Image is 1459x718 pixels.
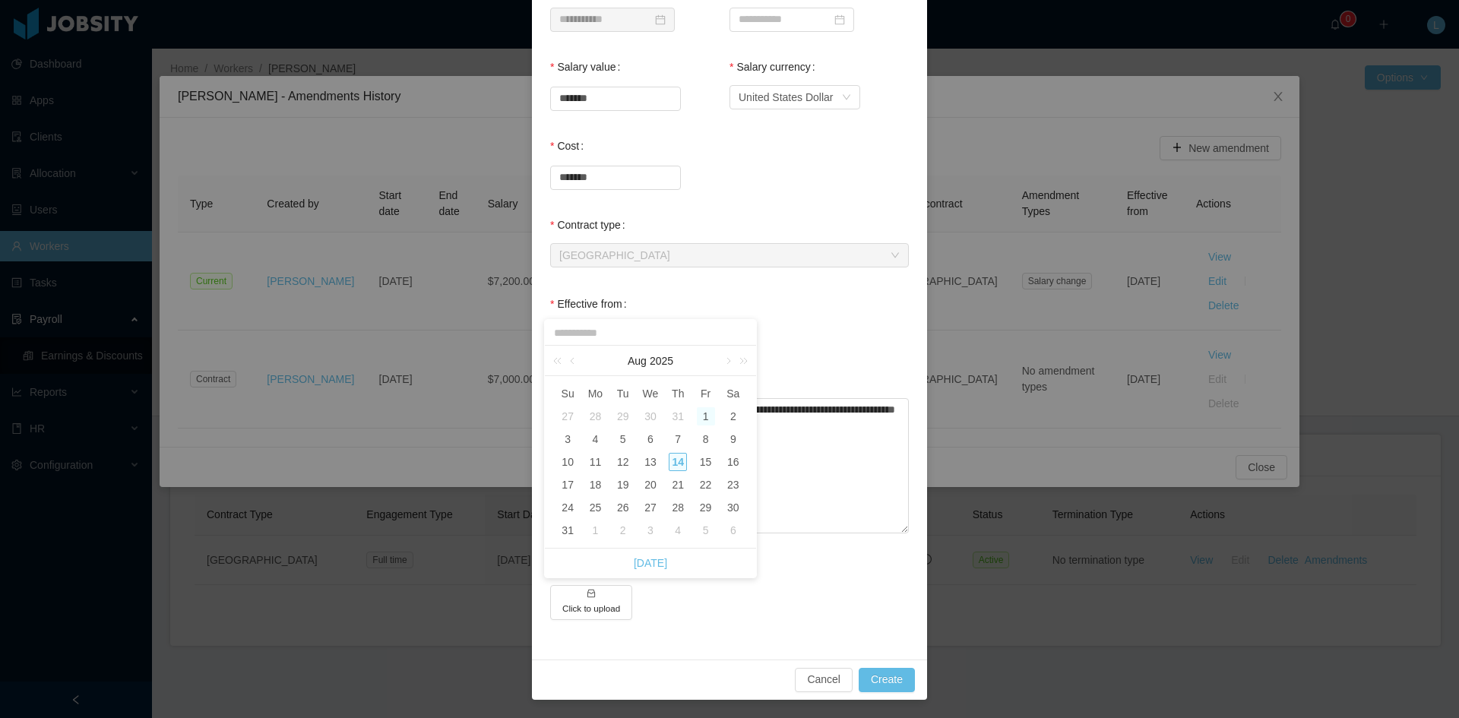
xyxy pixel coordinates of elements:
div: 6 [641,430,660,448]
h5: Click to upload [562,602,620,615]
div: 5 [614,430,632,448]
div: 31 [669,407,687,425]
td: August 9, 2025 [720,428,747,451]
td: August 21, 2025 [664,473,692,496]
i: icon: down [891,251,900,261]
td: August 1, 2025 [692,405,719,428]
td: August 8, 2025 [692,428,719,451]
th: Thu [664,382,692,405]
div: 3 [641,521,660,539]
div: 2 [614,521,632,539]
div: 17 [559,476,577,494]
div: 9 [724,430,742,448]
div: 31 [559,521,577,539]
div: 14 [669,453,687,471]
div: 16 [724,453,742,471]
div: 5 [697,521,715,539]
td: September 5, 2025 [692,519,719,542]
th: Wed [637,382,664,405]
div: United States Dollar [739,86,834,109]
div: 11 [586,453,604,471]
a: Last year (Control + left) [550,346,570,376]
div: 13 [641,453,660,471]
div: 21 [669,476,687,494]
td: August 18, 2025 [581,473,609,496]
span: icon: inboxClick to upload [550,602,636,614]
label: Salary value [550,61,626,73]
td: July 28, 2025 [581,405,609,428]
a: [DATE] [634,549,667,577]
th: Fri [692,382,719,405]
th: Sat [720,382,747,405]
div: 8 [697,430,715,448]
label: Cost [550,140,590,152]
div: 6 [724,521,742,539]
div: 25 [586,498,604,517]
td: August 19, 2025 [609,473,637,496]
td: August 5, 2025 [609,428,637,451]
td: August 10, 2025 [554,451,581,473]
div: 2 [724,407,742,425]
label: Salary currency [729,61,821,73]
td: August 15, 2025 [692,451,719,473]
th: Tue [609,382,637,405]
td: August 3, 2025 [554,428,581,451]
th: Mon [581,382,609,405]
td: July 29, 2025 [609,405,637,428]
td: August 7, 2025 [664,428,692,451]
td: August 17, 2025 [554,473,581,496]
span: Fr [692,387,719,400]
td: August 23, 2025 [720,473,747,496]
div: 23 [724,476,742,494]
span: We [637,387,664,400]
td: August 26, 2025 [609,496,637,519]
td: July 27, 2025 [554,405,581,428]
i: icon: calendar [655,14,666,25]
td: August 31, 2025 [554,519,581,542]
span: Th [664,387,692,400]
div: 4 [669,521,687,539]
span: Mo [581,387,609,400]
div: 18 [586,476,604,494]
td: September 6, 2025 [720,519,747,542]
td: August 24, 2025 [554,496,581,519]
button: Create [859,668,915,692]
div: 10 [559,453,577,471]
div: 19 [614,476,632,494]
div: 28 [586,407,604,425]
button: icon: inboxClick to upload [550,585,632,620]
td: August 13, 2025 [637,451,664,473]
td: August 25, 2025 [581,496,609,519]
div: 30 [641,407,660,425]
td: September 2, 2025 [609,519,637,542]
input: Salary value [551,87,680,110]
div: 3 [559,430,577,448]
td: September 4, 2025 [664,519,692,542]
td: August 6, 2025 [637,428,664,451]
div: 28 [669,498,687,517]
div: 15 [697,453,715,471]
div: 29 [614,407,632,425]
div: USA [559,244,670,267]
label: Effective from [550,298,633,310]
i: icon: calendar [834,14,845,25]
td: August 27, 2025 [637,496,664,519]
th: Sun [554,382,581,405]
td: September 1, 2025 [581,519,609,542]
div: 1 [697,407,715,425]
input: Cost [551,166,680,189]
div: 4 [586,430,604,448]
div: 26 [614,498,632,517]
td: August 28, 2025 [664,496,692,519]
div: 30 [724,498,742,517]
div: 27 [641,498,660,517]
td: August 11, 2025 [581,451,609,473]
td: August 12, 2025 [609,451,637,473]
a: 2025 [648,346,675,376]
td: September 3, 2025 [637,519,664,542]
span: Su [554,387,581,400]
div: 27 [559,407,577,425]
td: August 20, 2025 [637,473,664,496]
button: Cancel [795,668,853,692]
div: 29 [697,498,715,517]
